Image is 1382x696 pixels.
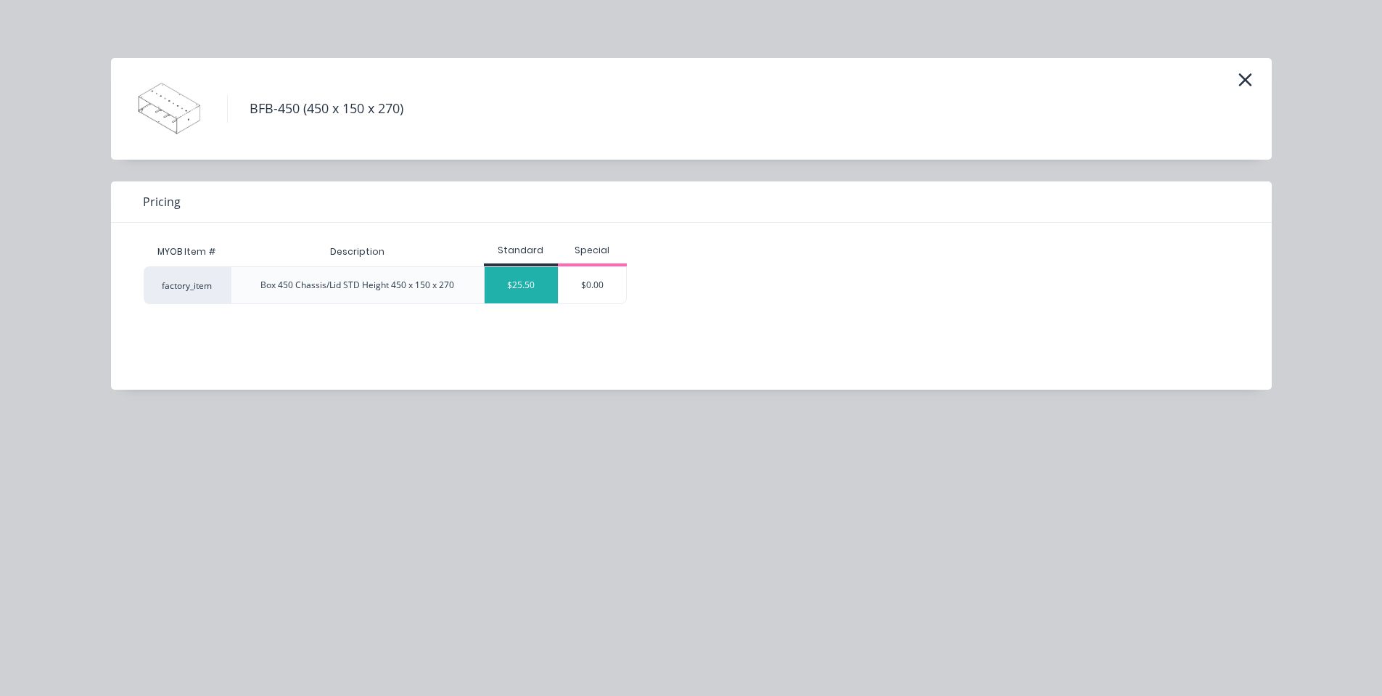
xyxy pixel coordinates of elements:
h4: BFB-450 (450 x 150 x 270) [227,95,425,123]
div: Description [318,234,396,270]
img: BFB-450 (450 x 150 x 270) [133,73,205,145]
div: factory_item [144,266,231,304]
span: Pricing [143,193,181,210]
div: MYOB Item # [144,237,231,266]
div: Box 450 Chassis/Lid STD Height 450 x 150 x 270 [260,279,454,292]
div: $0.00 [559,267,627,303]
div: Special [558,244,628,257]
div: $25.50 [485,267,558,303]
div: Standard [484,244,558,257]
